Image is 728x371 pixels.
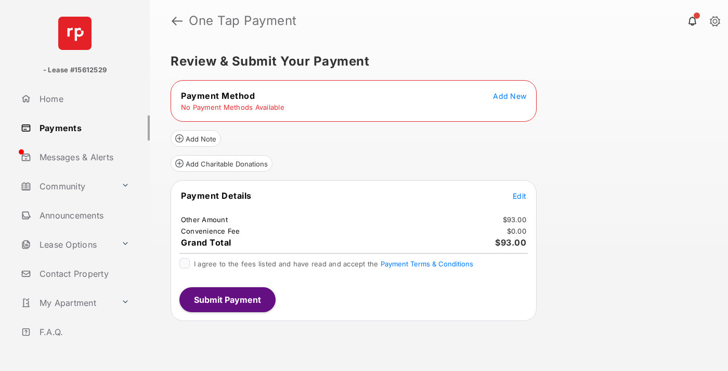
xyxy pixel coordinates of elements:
button: I agree to the fees listed and have read and accept the [381,260,473,268]
strong: One Tap Payment [189,15,297,27]
button: Add Note [171,130,221,147]
a: Contact Property [17,261,150,286]
a: F.A.Q. [17,319,150,344]
button: Edit [513,190,526,201]
span: Grand Total [181,237,231,248]
img: svg+xml;base64,PHN2ZyB4bWxucz0iaHR0cDovL3d3dy53My5vcmcvMjAwMC9zdmciIHdpZHRoPSI2NCIgaGVpZ2h0PSI2NC... [58,17,92,50]
a: Announcements [17,203,150,228]
span: Payment Method [181,91,255,101]
a: Messages & Alerts [17,145,150,170]
a: Home [17,86,150,111]
span: Add New [493,92,526,100]
span: I agree to the fees listed and have read and accept the [194,260,473,268]
button: Submit Payment [179,287,276,312]
a: Community [17,174,117,199]
button: Add Charitable Donations [171,155,272,172]
a: My Apartment [17,290,117,315]
p: - Lease #15612529 [43,65,107,75]
td: No Payment Methods Available [180,103,285,112]
a: Payments [17,116,150,140]
td: Convenience Fee [180,226,241,236]
span: Payment Details [181,190,252,201]
button: Add New [493,91,526,101]
td: $93.00 [502,215,527,224]
td: Other Amount [180,215,228,224]
span: $93.00 [495,237,526,248]
td: $0.00 [506,226,527,236]
span: Edit [513,191,526,200]
h5: Review & Submit Your Payment [171,55,699,68]
a: Lease Options [17,232,117,257]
